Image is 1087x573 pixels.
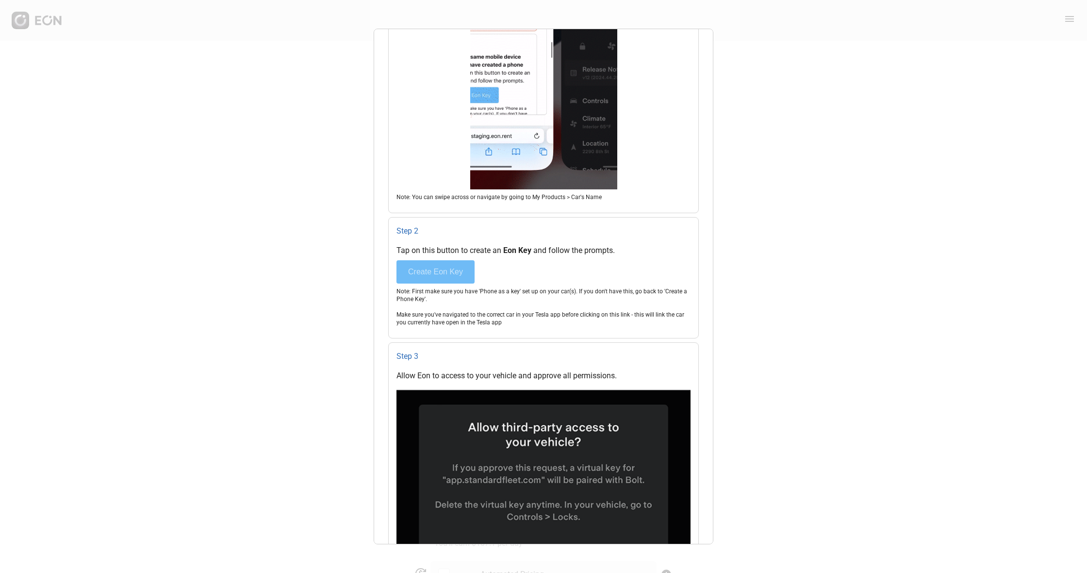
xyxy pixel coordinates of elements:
[533,246,615,255] span: and follow the prompts.
[503,246,533,255] span: Eon Key
[396,193,691,201] p: Note: You can swipe across or navigate by going to My Products > Car's Name
[396,225,691,237] p: Step 2
[396,260,475,284] button: Create Eon Key
[396,287,691,303] p: Note: First make sure you have 'Phone as a key' set up on your car(s). If you don't have this, go...
[396,351,691,362] p: Step 3
[396,246,503,255] span: Tap on this button to create an
[396,311,691,326] p: Make sure you've navigated to the correct car in your Tesla app before clicking on this link - th...
[396,370,691,382] p: Allow Eon to access to your vehicle and approve all permissions.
